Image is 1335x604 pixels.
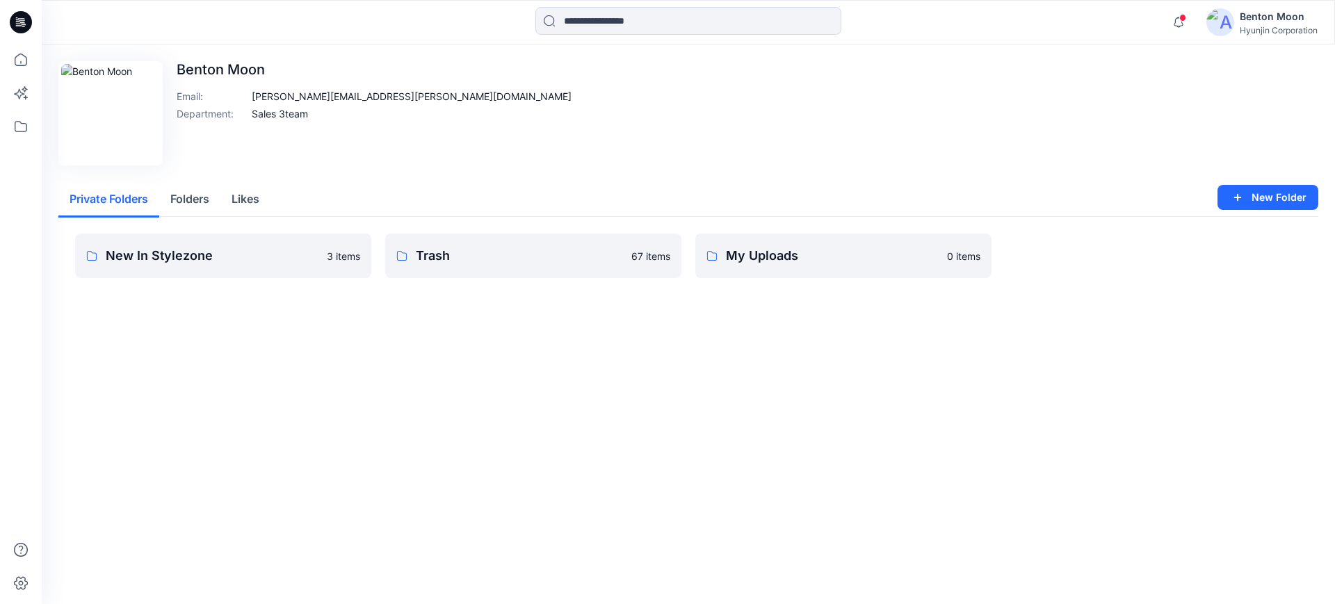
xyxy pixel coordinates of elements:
p: Sales 3team [252,106,308,121]
div: Benton Moon [1240,8,1318,25]
a: My Uploads0 items [695,234,992,278]
p: Department : [177,106,246,121]
div: Hyunjin Corporation [1240,25,1318,35]
p: Benton Moon [177,61,572,78]
p: New In Stylezone [106,246,318,266]
button: Folders [159,182,220,218]
p: Email : [177,89,246,104]
p: My Uploads [726,246,939,266]
button: Private Folders [58,182,159,218]
img: avatar [1206,8,1234,36]
p: [PERSON_NAME][EMAIL_ADDRESS][PERSON_NAME][DOMAIN_NAME] [252,89,572,104]
a: New In Stylezone3 items [75,234,371,278]
p: 67 items [631,249,670,263]
p: 3 items [327,249,360,263]
p: 0 items [947,249,980,263]
button: New Folder [1217,185,1318,210]
p: Trash [416,246,623,266]
button: Likes [220,182,270,218]
img: Benton Moon [61,64,160,163]
a: Trash67 items [385,234,681,278]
